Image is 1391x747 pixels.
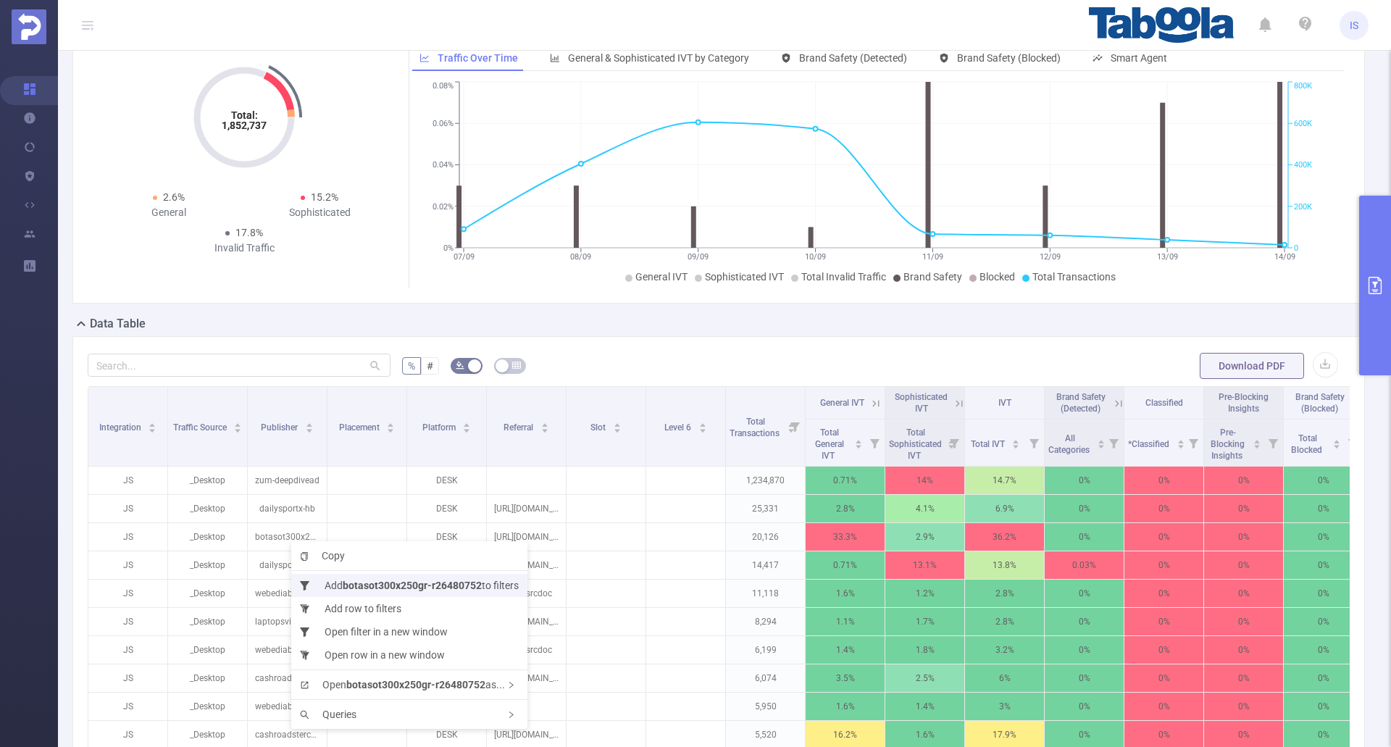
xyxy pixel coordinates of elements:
p: 25,331 [726,495,805,522]
p: 0% [1045,693,1124,720]
p: DESK [407,523,486,551]
li: Open row in a new window [291,643,527,667]
p: 0% [1124,523,1203,551]
li: Add row to filters [291,597,527,620]
p: JS [88,523,167,551]
span: Traffic Source [173,422,229,433]
span: Platform [422,422,458,433]
tspan: 0.06% [433,119,454,128]
i: icon: caret-down [540,427,548,431]
p: 3.5% [806,664,885,692]
p: 0% [1284,467,1363,494]
p: 0% [1204,580,1283,607]
div: Sort [386,421,395,430]
span: Smart Agent [1111,52,1167,64]
p: 20,126 [726,523,805,551]
span: *Classified [1128,439,1171,449]
i: icon: bg-colors [456,361,464,370]
div: Sort [462,421,471,430]
i: icon: caret-down [613,427,621,431]
span: Brand Safety (Blocked) [957,52,1061,64]
p: 0% [1124,636,1203,664]
p: DESK [407,495,486,522]
p: 3% [965,693,1044,720]
tspan: 13/09 [1157,252,1178,262]
span: 17.8% [235,227,263,238]
i: icon: caret-up [1253,438,1261,442]
tspan: 09/09 [688,252,709,262]
div: Sort [305,421,314,430]
p: _Desktop [168,693,247,720]
p: dailysportx-hb [248,495,327,522]
i: icon: caret-up [463,421,471,425]
i: Filter menu [864,420,885,466]
p: 3.2% [965,636,1044,664]
p: 1.4% [806,636,885,664]
i: icon: caret-down [463,427,471,431]
span: Pre-Blocking Insights [1219,392,1269,414]
i: icon: caret-up [613,421,621,425]
p: 0% [1284,636,1363,664]
i: icon: right [507,681,515,689]
p: [URL][DOMAIN_NAME] [487,495,566,522]
span: Publisher [261,422,300,433]
span: Level 6 [664,422,693,433]
p: _Desktop [168,495,247,522]
p: 0% [1124,495,1203,522]
button: Download PDF [1200,353,1304,379]
span: Blocked [979,271,1015,283]
i: icon: table [512,361,521,370]
span: Sophisticated IVT [705,271,784,283]
p: JS [88,467,167,494]
p: 0% [1284,551,1363,579]
span: Pre-Blocking Insights [1211,427,1245,461]
p: 0% [1284,664,1363,692]
p: 6,199 [726,636,805,664]
li: Open filter in a new window [291,620,527,643]
i: icon: caret-up [1333,438,1341,442]
b: botasot300x250gr-r26480752 [346,679,485,690]
p: 0% [1284,580,1363,607]
span: 15.2% [311,191,338,203]
p: 0% [1204,523,1283,551]
div: Sophisticated [244,205,395,220]
p: JS [88,608,167,635]
div: Sort [233,421,242,430]
div: Sort [1332,438,1341,446]
div: Invalid Traffic [169,241,319,256]
p: laptopsvillanetwork-channel-laptopsvilla [248,608,327,635]
p: JS [88,551,167,579]
i: icon: caret-down [1097,443,1105,447]
span: Integration [99,422,143,433]
p: _Desktop [168,608,247,635]
i: Filter menu [1103,420,1124,466]
span: General IVT [635,271,688,283]
div: General [93,205,244,220]
input: Search... [88,354,390,377]
p: _Desktop [168,551,247,579]
tspan: 0.04% [433,161,454,170]
p: 1.2% [885,580,964,607]
p: 0% [1204,664,1283,692]
p: 2.8% [965,608,1044,635]
p: 4.1% [885,495,964,522]
p: 0% [1045,467,1124,494]
p: 0% [1124,664,1203,692]
p: 8,294 [726,608,805,635]
p: 0.71% [806,551,885,579]
span: Classified [1145,398,1183,408]
p: 2.5% [885,664,964,692]
i: icon: caret-down [387,427,395,431]
p: _Desktop [168,580,247,607]
span: IVT [998,398,1011,408]
i: icon: caret-down [1253,443,1261,447]
p: JS [88,636,167,664]
p: DESK [407,467,486,494]
p: 1.6% [806,693,885,720]
p: 33.3% [806,523,885,551]
span: Open as... [300,679,505,690]
p: 0% [1045,495,1124,522]
i: icon: caret-down [1177,443,1185,447]
p: 0% [1284,495,1363,522]
i: icon: line-chart [419,53,430,63]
